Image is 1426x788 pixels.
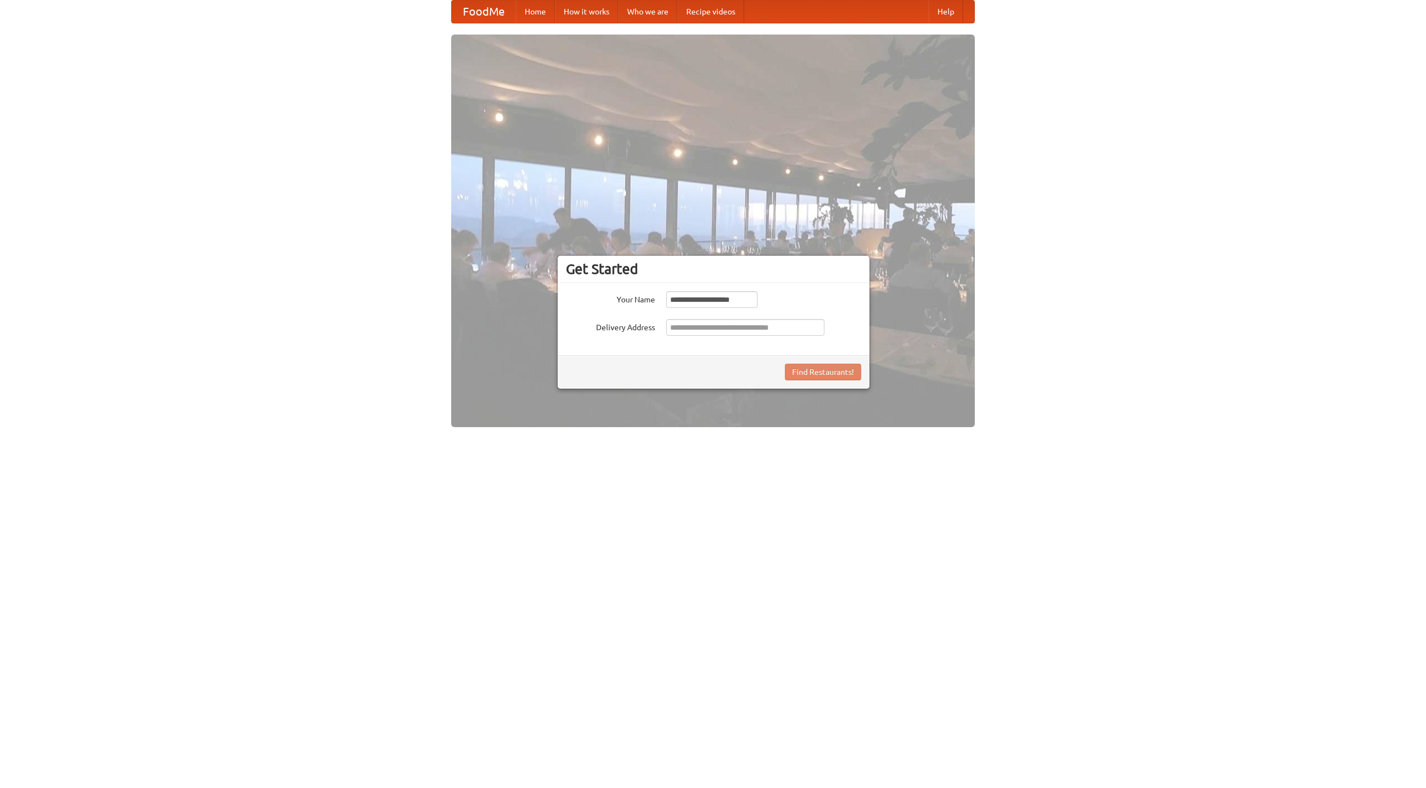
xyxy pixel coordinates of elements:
label: Delivery Address [566,319,655,333]
label: Your Name [566,291,655,305]
a: How it works [555,1,618,23]
h3: Get Started [566,261,861,277]
a: Home [516,1,555,23]
a: Help [929,1,963,23]
a: Recipe videos [677,1,744,23]
a: FoodMe [452,1,516,23]
button: Find Restaurants! [785,364,861,380]
a: Who we are [618,1,677,23]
